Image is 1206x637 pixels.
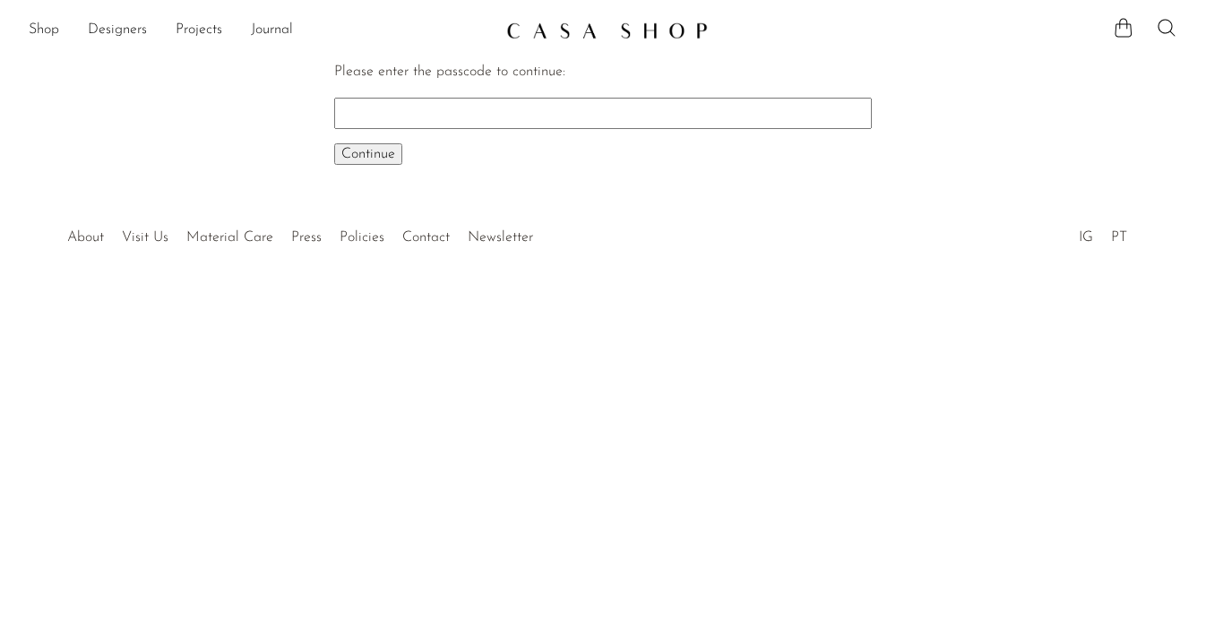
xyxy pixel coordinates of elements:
a: Projects [176,19,222,42]
a: Designers [88,19,147,42]
a: IG [1079,230,1093,245]
a: Material Care [186,230,273,245]
a: Press [291,230,322,245]
a: Contact [402,230,450,245]
nav: Desktop navigation [29,15,492,46]
button: Continue [334,143,402,165]
ul: NEW HEADER MENU [29,15,492,46]
ul: Quick links [58,216,542,250]
a: Shop [29,19,59,42]
a: Journal [251,19,293,42]
span: Continue [341,147,395,161]
ul: Social Medias [1070,216,1136,250]
a: PT [1111,230,1127,245]
a: About [67,230,104,245]
label: Please enter the passcode to continue: [334,65,565,79]
a: Policies [340,230,384,245]
a: Visit Us [122,230,168,245]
